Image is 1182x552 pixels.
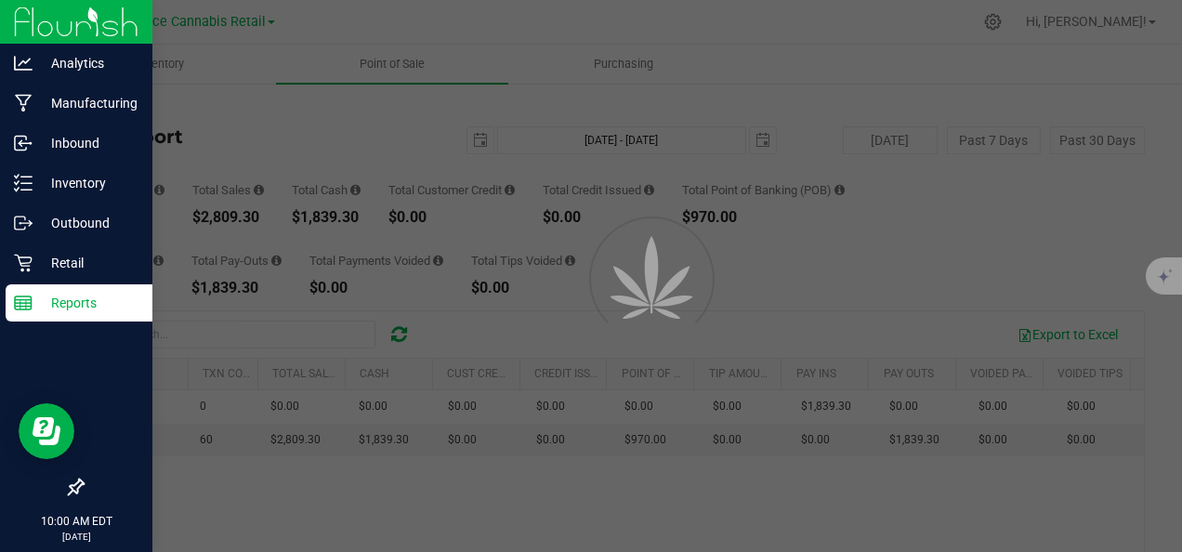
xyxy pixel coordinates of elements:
[14,174,33,192] inline-svg: Inventory
[8,513,144,530] p: 10:00 AM EDT
[33,172,144,194] p: Inventory
[14,254,33,272] inline-svg: Retail
[33,212,144,234] p: Outbound
[14,294,33,312] inline-svg: Reports
[33,292,144,314] p: Reports
[8,530,144,544] p: [DATE]
[33,92,144,114] p: Manufacturing
[14,134,33,152] inline-svg: Inbound
[33,132,144,154] p: Inbound
[19,403,74,459] iframe: Resource center
[33,252,144,274] p: Retail
[14,94,33,112] inline-svg: Manufacturing
[14,214,33,232] inline-svg: Outbound
[14,54,33,72] inline-svg: Analytics
[33,52,144,74] p: Analytics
